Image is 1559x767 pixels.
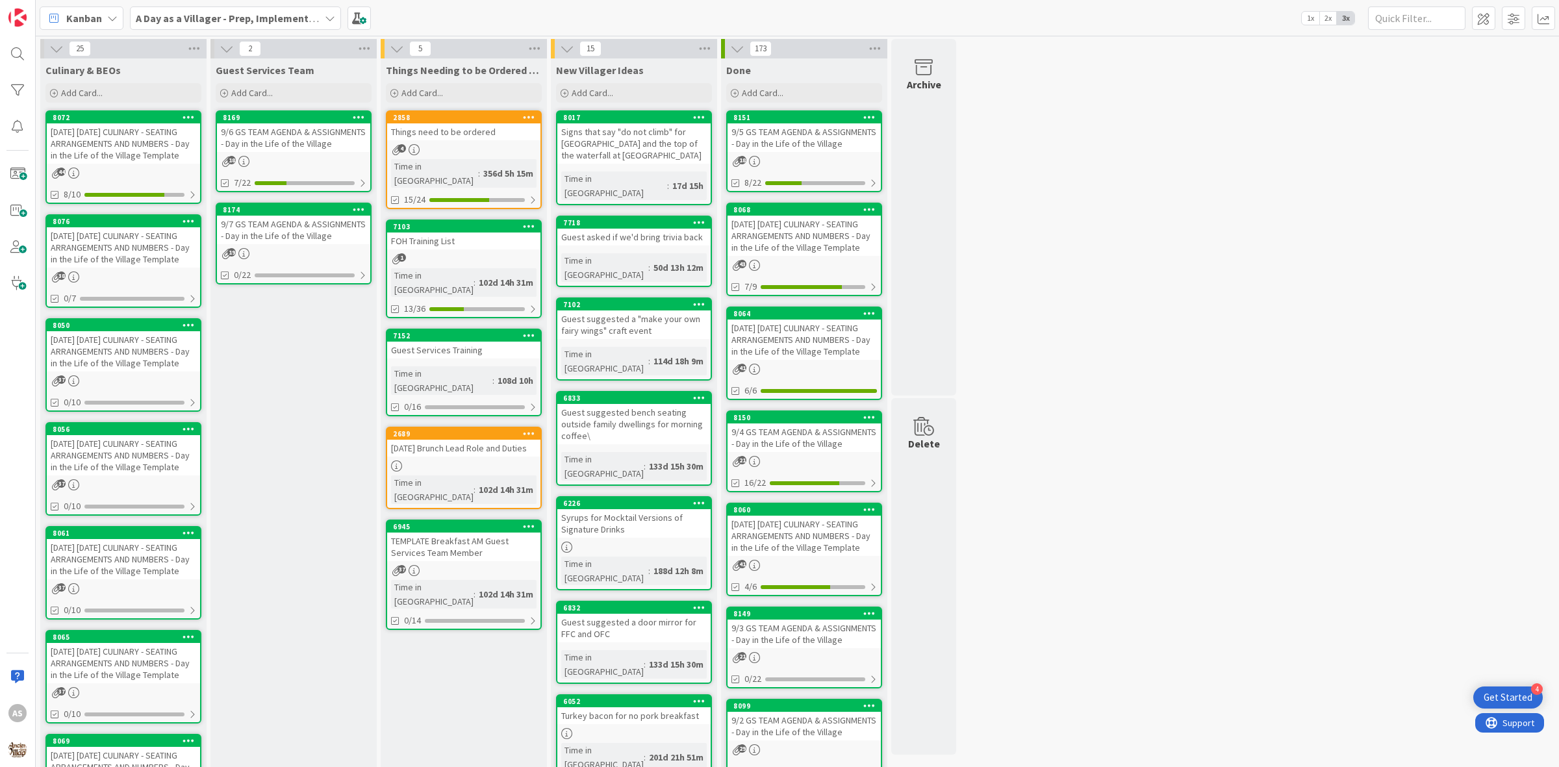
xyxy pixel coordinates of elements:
[391,268,474,297] div: Time in [GEOGRAPHIC_DATA]
[47,112,200,123] div: 8072
[393,429,540,438] div: 2689
[47,331,200,371] div: [DATE] [DATE] CULINARY - SEATING ARRANGEMENTS AND NUMBERS - Day in the Life of the Village Template
[556,601,712,684] a: 6832Guest suggested a door mirror for FFC and OFCTime in [GEOGRAPHIC_DATA]:133d 15h 30m
[726,64,751,77] span: Done
[556,496,712,590] a: 6226Syrups for Mocktail Versions of Signature DrinksTime in [GEOGRAPHIC_DATA]:188d 12h 8m
[561,253,648,282] div: Time in [GEOGRAPHIC_DATA]
[728,700,881,712] div: 8099
[648,564,650,578] span: :
[47,735,200,747] div: 8069
[47,423,200,435] div: 8056
[557,497,711,538] div: 6226Syrups for Mocktail Versions of Signature Drinks
[57,375,66,384] span: 37
[728,308,881,360] div: 8064[DATE] [DATE] CULINARY - SEATING ARRANGEMENTS AND NUMBERS - Day in the Life of the Village Te...
[561,557,648,585] div: Time in [GEOGRAPHIC_DATA]
[387,233,540,249] div: FOH Training List
[391,366,492,395] div: Time in [GEOGRAPHIC_DATA]
[64,707,81,721] span: 0/10
[45,526,201,620] a: 8061[DATE] [DATE] CULINARY - SEATING ARRANGEMENTS AND NUMBERS - Day in the Life of the Village Te...
[398,253,406,262] span: 1
[733,609,881,618] div: 8149
[557,404,711,444] div: Guest suggested bench seating outside family dwellings for morning coffee\
[386,220,542,318] a: 7103FOH Training ListTime in [GEOGRAPHIC_DATA]:102d 14h 31m13/36
[563,697,711,706] div: 6052
[61,87,103,99] span: Add Card...
[45,110,201,204] a: 8072[DATE] [DATE] CULINARY - SEATING ARRANGEMENTS AND NUMBERS - Day in the Life of the Village Te...
[57,583,66,592] span: 37
[387,330,540,342] div: 7152
[64,396,81,409] span: 0/10
[646,750,707,764] div: 201d 21h 51m
[387,533,540,561] div: TEMPLATE Breakfast AM Guest Services Team Member
[744,672,761,686] span: 0/22
[386,329,542,416] a: 7152Guest Services TrainingTime in [GEOGRAPHIC_DATA]:108d 10h0/16
[557,602,711,614] div: 6832
[45,214,201,308] a: 8076[DATE] [DATE] CULINARY - SEATING ARRANGEMENTS AND NUMBERS - Day in the Life of the Village Te...
[728,204,881,216] div: 8068
[744,580,757,594] span: 4/6
[561,650,644,679] div: Time in [GEOGRAPHIC_DATA]
[646,459,707,473] div: 133d 15h 30m
[47,527,200,539] div: 8061
[217,216,370,244] div: 9/7 GS TEAM AGENDA & ASSIGNMENTS - Day in the Life of the Village
[728,608,881,648] div: 81499/3 GS TEAM AGENDA & ASSIGNMENTS - Day in the Life of the Village
[557,112,711,123] div: 8017
[557,602,711,642] div: 6832Guest suggested a door mirror for FFC and OFC
[669,179,707,193] div: 17d 15h
[557,392,711,404] div: 6833
[475,275,537,290] div: 102d 14h 31m
[393,522,540,531] div: 6945
[391,580,474,609] div: Time in [GEOGRAPHIC_DATA]
[728,504,881,556] div: 8060[DATE] [DATE] CULINARY - SEATING ARRANGEMENTS AND NUMBERS - Day in the Life of the Village Te...
[738,652,746,660] span: 21
[728,320,881,360] div: [DATE] [DATE] CULINARY - SEATING ARRANGEMENTS AND NUMBERS - Day in the Life of the Village Template
[557,696,711,707] div: 6052
[556,391,712,486] a: 6833Guest suggested bench seating outside family dwellings for morning coffee\Time in [GEOGRAPHIC...
[8,8,27,27] img: Visit kanbanzone.com
[579,41,602,57] span: 15
[53,425,200,434] div: 8056
[57,168,66,176] span: 44
[227,248,236,257] span: 19
[744,176,761,190] span: 8/22
[650,564,707,578] div: 188d 12h 8m
[475,483,537,497] div: 102d 14h 31m
[409,41,431,57] span: 5
[907,77,941,92] div: Archive
[733,413,881,422] div: 8150
[57,271,66,280] span: 38
[404,302,425,316] span: 13/36
[53,113,200,122] div: 8072
[557,112,711,164] div: 8017Signs that say "do not climb" for [GEOGRAPHIC_DATA] and the top of the waterfall at [GEOGRAPH...
[404,193,425,207] span: 15/24
[391,475,474,504] div: Time in [GEOGRAPHIC_DATA]
[69,41,91,57] span: 25
[8,704,27,722] div: AS
[47,227,200,268] div: [DATE] [DATE] CULINARY - SEATING ARRANGEMENTS AND NUMBERS - Day in the Life of the Village Template
[563,300,711,309] div: 7102
[728,504,881,516] div: 8060
[136,12,368,25] b: A Day as a Villager - Prep, Implement and Execute
[387,330,540,358] div: 7152Guest Services Training
[733,505,881,514] div: 8060
[234,268,251,282] span: 0/22
[47,123,200,164] div: [DATE] [DATE] CULINARY - SEATING ARRANGEMENTS AND NUMBERS - Day in the Life of the Village Template
[728,516,881,556] div: [DATE] [DATE] CULINARY - SEATING ARRANGEMENTS AND NUMBERS - Day in the Life of the Village Template
[557,123,711,164] div: Signs that say "do not climb" for [GEOGRAPHIC_DATA] and the top of the waterfall at [GEOGRAPHIC_D...
[1337,12,1354,25] span: 3x
[738,456,746,464] span: 21
[650,260,707,275] div: 50d 13h 12m
[1531,683,1543,695] div: 4
[726,203,882,296] a: 8068[DATE] [DATE] CULINARY - SEATING ARRANGEMENTS AND NUMBERS - Day in the Life of the Village Te...
[728,204,881,256] div: 8068[DATE] [DATE] CULINARY - SEATING ARRANGEMENTS AND NUMBERS - Day in the Life of the Village Te...
[557,299,711,339] div: 7102Guest suggested a "make your own fairy wings" craft event
[733,701,881,710] div: 8099
[557,509,711,538] div: Syrups for Mocktail Versions of Signature Drinks
[644,750,646,764] span: :
[239,41,261,57] span: 2
[557,707,711,724] div: Turkey bacon for no pork breakfast
[744,280,757,294] span: 7/9
[728,620,881,648] div: 9/3 GS TEAM AGENDA & ASSIGNMENTS - Day in the Life of the Village
[556,216,712,287] a: 7718Guest asked if we'd bring trivia backTime in [GEOGRAPHIC_DATA]:50d 13h 12m
[47,216,200,268] div: 8076[DATE] [DATE] CULINARY - SEATING ARRANGEMENTS AND NUMBERS - Day in the Life of the Village Te...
